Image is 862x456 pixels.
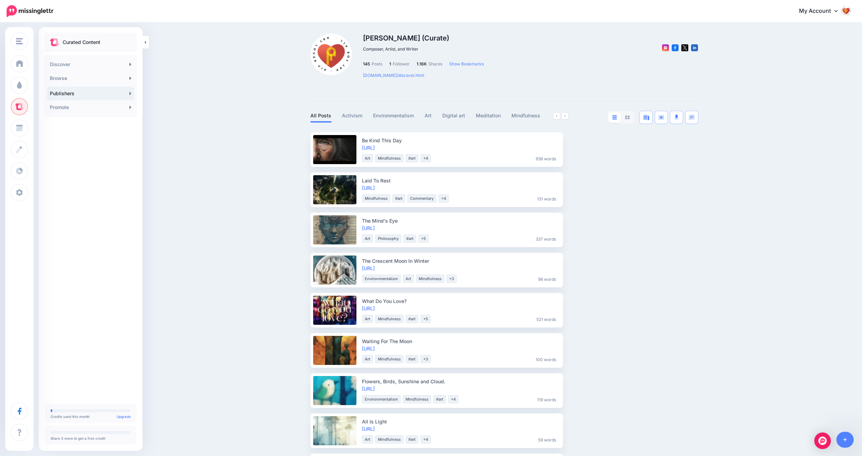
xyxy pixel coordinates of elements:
li: Mindfulness [403,395,431,403]
li: +4 [420,435,431,444]
li: 131 words [534,194,559,203]
a: Promote [47,100,134,114]
li: #art [392,194,405,203]
a: Activism [342,111,363,120]
a: [DOMAIN_NAME]/discover.html [363,73,424,78]
li: Mindfulness [375,435,403,444]
li: +5 [420,315,431,323]
img: facebook-square.png [672,44,679,51]
li: +4 [420,154,431,162]
b: 1 [389,61,391,66]
a: Browse [47,71,134,85]
li: Mindfulness [362,194,390,203]
img: linkedin-square.png [691,44,698,51]
img: microphone.png [674,114,679,120]
li: 98 words [535,275,559,283]
a: Discover [47,57,134,71]
li: Art [362,234,373,243]
div: Waiting For The Moon [362,338,559,345]
a: Mindfulness [511,111,541,120]
img: chat-square-blue.png [689,115,695,120]
img: Missinglettr [7,5,53,17]
li: Philosophy [375,234,401,243]
li: 337 words [533,234,559,243]
img: 636HHXWUKMFDH98Z6K7J6005QCT4GKX9_thumb.png [310,34,352,75]
img: curate.png [50,38,59,46]
img: article-blue.png [643,115,649,120]
div: The Mind's Eye [362,217,559,224]
div: Be Kind This Day [362,137,559,144]
li: +5 [418,234,429,243]
li: Mindfulness [375,154,403,162]
li: +4 [448,395,459,403]
li: Art [362,355,373,363]
li: #art [406,435,418,444]
li: 100 words [533,355,559,363]
img: instagram-square.png [662,44,669,51]
b: 145 [363,61,370,66]
div: Laid To Rest [362,177,559,184]
li: 59 words [535,435,559,444]
img: twitter-square.png [681,44,688,51]
li: #art [403,234,416,243]
li: Environmentalism [362,395,401,403]
li: #art [406,315,418,323]
p: Composer, Artist, and Writer [310,46,565,53]
a: [URL] [362,426,375,432]
li: #art [406,154,418,162]
a: [URL] [362,305,375,311]
div: The Crescent Moon In Winter [362,257,559,265]
img: grid-grey.png [625,115,630,119]
li: Mindfulness [375,355,403,363]
img: menu.png [16,38,23,44]
p: Posts [363,61,382,68]
p: Shares [417,61,442,68]
li: +3 [446,275,457,283]
a: [URL] [362,185,375,191]
p: Curated Content [63,38,100,46]
a: Digital art [442,111,465,120]
img: video-blue.png [658,115,664,120]
img: list-blue.png [612,115,617,119]
li: Art [362,315,373,323]
li: Mindfulness [375,315,403,323]
li: 938 words [533,154,559,162]
div: Flowers, Birds, Sunshine and Cloud. [362,378,559,385]
a: All Posts [310,111,332,120]
li: Art [362,154,373,162]
a: [URL] [362,386,375,392]
li: Art [403,275,414,283]
h1: [PERSON_NAME] (Curate) [310,34,565,43]
li: Commentary [407,194,436,203]
li: +3 [420,355,431,363]
div: Open Intercom Messenger [814,432,831,449]
a: Publishers [47,87,134,100]
p: Follower [389,61,410,68]
li: Art [362,435,373,444]
div: What Do You Love? [362,297,559,305]
a: Art [425,111,432,120]
a: Environmentalism [373,111,414,120]
a: [URL] [362,225,375,231]
li: +4 [438,194,449,203]
a: [URL] [362,265,375,271]
li: Mindfulness [416,275,444,283]
li: #art [433,395,446,403]
li: 119 words [534,395,559,403]
li: 521 words [534,315,559,323]
a: [URL] [362,346,375,351]
b: 1.16K [417,61,427,66]
li: Environmentalism [362,275,401,283]
li: #art [406,355,418,363]
a: [URL] [362,145,375,151]
a: My Account [792,3,852,20]
a: Meditation [476,111,501,120]
div: All Is Light [362,418,559,425]
a: Show Bookmarks [449,61,484,68]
